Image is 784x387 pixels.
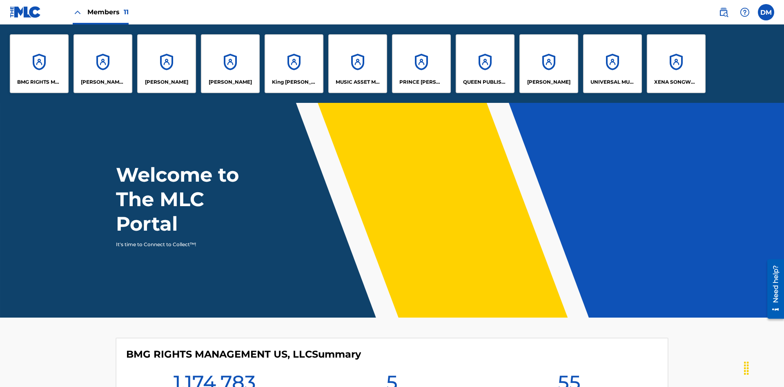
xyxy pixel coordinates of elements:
span: Members [87,7,129,17]
p: XENA SONGWRITER [654,78,699,86]
h1: Welcome to The MLC Portal [116,162,269,236]
p: UNIVERSAL MUSIC PUB GROUP [590,78,635,86]
p: RONALD MCTESTERSON [527,78,570,86]
img: help [740,7,750,17]
img: search [719,7,728,17]
a: AccountsMUSIC ASSET MANAGEMENT (MAM) [328,34,387,93]
div: Help [737,4,753,20]
p: PRINCE MCTESTERSON [399,78,444,86]
p: EYAMA MCSINGER [209,78,252,86]
img: MLC Logo [10,6,41,18]
a: Accounts[PERSON_NAME] [519,34,578,93]
p: CLEO SONGWRITER [81,78,125,86]
a: Accounts[PERSON_NAME] [137,34,196,93]
a: Accounts[PERSON_NAME] [201,34,260,93]
p: BMG RIGHTS MANAGEMENT US, LLC [17,78,62,86]
img: Close [73,7,82,17]
span: 11 [124,8,129,16]
a: AccountsKing [PERSON_NAME] [265,34,323,93]
p: It's time to Connect to Collect™! [116,241,258,248]
a: Public Search [715,4,732,20]
a: AccountsQUEEN PUBLISHA [456,34,514,93]
iframe: Chat Widget [743,348,784,387]
a: Accounts[PERSON_NAME] SONGWRITER [73,34,132,93]
p: QUEEN PUBLISHA [463,78,508,86]
a: AccountsPRINCE [PERSON_NAME] [392,34,451,93]
div: User Menu [758,4,774,20]
iframe: Resource Center [761,256,784,323]
a: AccountsBMG RIGHTS MANAGEMENT US, LLC [10,34,69,93]
p: King McTesterson [272,78,316,86]
div: Drag [740,356,753,380]
p: ELVIS COSTELLO [145,78,188,86]
h4: BMG RIGHTS MANAGEMENT US, LLC [126,348,361,360]
a: AccountsUNIVERSAL MUSIC PUB GROUP [583,34,642,93]
p: MUSIC ASSET MANAGEMENT (MAM) [336,78,380,86]
a: AccountsXENA SONGWRITER [647,34,706,93]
